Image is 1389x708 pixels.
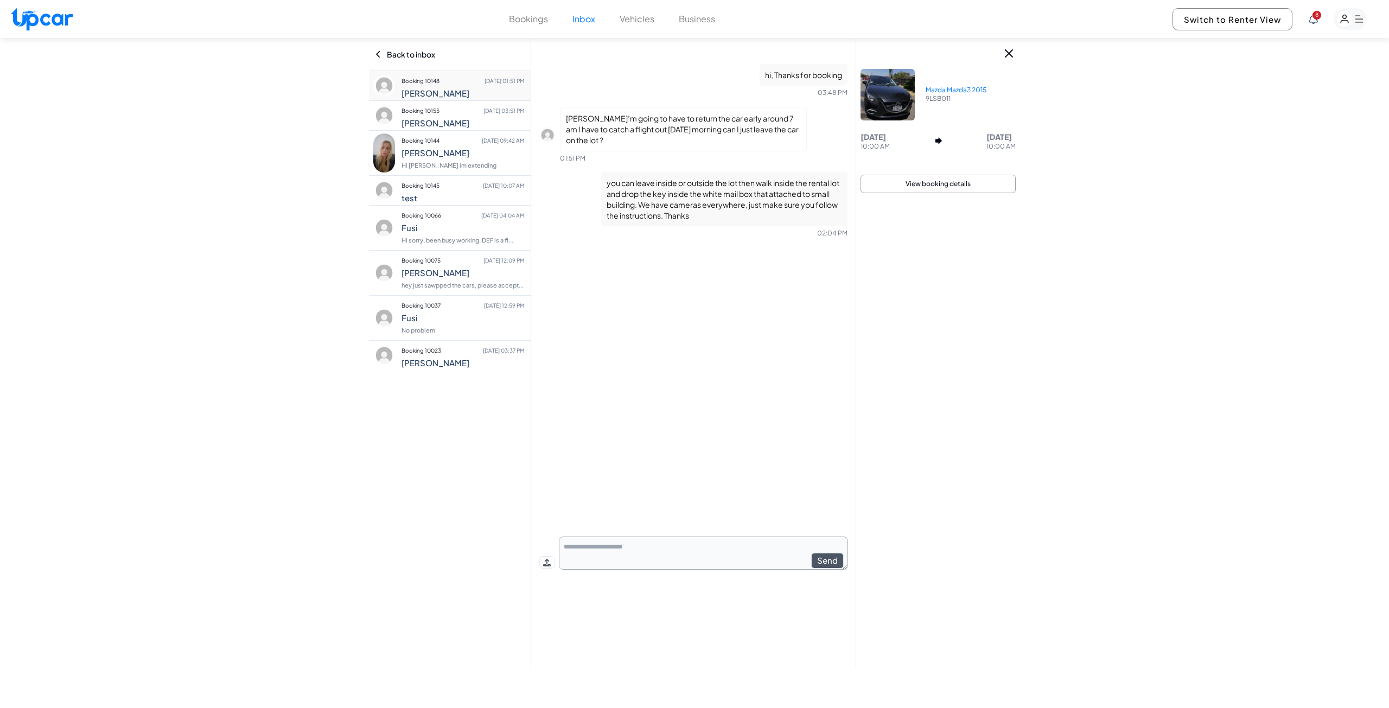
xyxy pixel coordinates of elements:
img: profile [539,127,556,143]
p: Booking 10023 [402,343,524,358]
p: [DATE] [861,131,890,142]
p: [DATE] [986,131,1016,142]
p: hi, Thanks for booking [760,64,848,86]
p: 10:00 AM [986,142,1016,151]
p: 10:00 AM [861,142,890,151]
p: Booking 10148 [402,73,524,88]
img: profile [373,180,395,201]
div: Back to inbox [374,38,525,71]
span: [DATE] 03:51 PM [483,103,524,118]
span: 01:51 PM [560,154,585,162]
h4: test [402,193,524,203]
button: Send [811,553,844,569]
p: Hi [PERSON_NAME] im extending [402,158,524,173]
button: View booking details [861,175,1016,193]
h4: [PERSON_NAME] [402,358,524,368]
p: Booking 10037 [402,298,524,313]
p: you can leave inside or outside the lot then walk inside the rental lot and drop the key inside t... [601,172,848,226]
span: [DATE] 04:04 AM [481,208,524,223]
span: [DATE] 01:51 PM [485,73,524,88]
span: [DATE] 10:07 AM [483,178,524,193]
span: [DATE] 09:42 AM [482,133,524,148]
img: profile [373,345,395,366]
h4: [PERSON_NAME] [402,88,524,98]
span: [DATE] 12:09 PM [483,253,524,268]
button: Switch to Renter View [1173,8,1292,30]
p: Booking 10066 [402,208,524,223]
h4: [PERSON_NAME] [402,118,524,128]
button: Bookings [509,12,548,25]
span: You have new notifications [1312,11,1321,20]
h4: [PERSON_NAME] [402,268,524,278]
img: profile [373,105,395,126]
button: Vehicles [620,12,654,25]
img: profile [373,75,395,97]
span: [DATE] 12:59 PM [484,298,524,313]
img: profile [373,307,395,329]
p: Booking 10144 [402,133,524,148]
p: 9LSB011 [926,94,986,103]
p: Booking 10155 [402,103,524,118]
h4: Fusi [402,223,524,233]
button: Inbox [572,12,595,25]
span: 02:04 PM [817,229,848,237]
img: Car Image [861,69,915,120]
img: profile [373,217,395,239]
h4: [PERSON_NAME] [402,148,524,158]
p: [PERSON_NAME]’m going to have to return the car early around 7 am I have to catch a flight out [D... [560,107,806,151]
span: [DATE] 03:37 PM [483,343,524,358]
p: Hi sorry, been busy working. DEF is a fl... [402,233,524,248]
p: Mazda Mazda3 2015 [926,86,986,94]
h4: Fusi [402,313,524,323]
img: profile [373,133,395,172]
span: 03:48 PM [818,88,848,97]
button: Business [679,12,715,25]
p: hey just sawpped the cars, please accept... [402,278,524,293]
img: Upcar Logo [11,8,73,31]
p: Booking 10145 [402,178,524,193]
p: No problem [402,323,524,338]
p: Booking 10075 [402,253,524,268]
img: profile [373,262,395,284]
